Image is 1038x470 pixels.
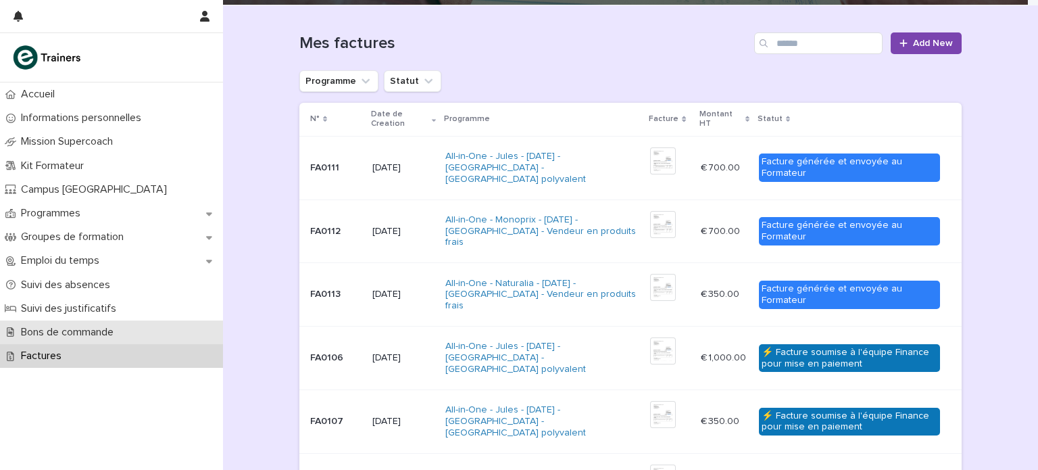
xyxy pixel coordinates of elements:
p: FA0111 [310,160,342,174]
p: Suivi des absences [16,279,121,291]
p: [DATE] [372,226,435,237]
p: N° [310,112,320,126]
p: Kit Formateur [16,160,95,172]
p: Programmes [16,207,91,220]
p: Montant HT [699,107,742,132]
p: € 700.00 [701,160,743,174]
a: Add New [891,32,962,54]
p: Informations personnelles [16,112,152,124]
p: FA0107 [310,413,346,427]
a: All-in-One - Jules - [DATE] - [GEOGRAPHIC_DATA] - [GEOGRAPHIC_DATA] polyvalent [445,341,639,375]
div: Facture générée et envoyée au Formateur [759,154,940,182]
button: Statut [384,70,441,92]
p: [DATE] [372,416,435,427]
p: Programme [444,112,490,126]
p: FA0112 [310,223,343,237]
a: All-in-One - Monoprix - [DATE] - [GEOGRAPHIC_DATA] - Vendeur en produits frais [445,214,639,248]
p: € 350.00 [701,413,742,427]
img: K0CqGN7SDeD6s4JG8KQk [11,44,85,71]
p: Groupes de formation [16,231,134,243]
div: ⚡ Facture soumise à l'équipe Finance pour mise en paiement [759,344,940,373]
p: Factures [16,350,72,362]
p: Facture [649,112,678,126]
div: Facture générée et envoyée au Formateur [759,281,940,309]
tr: FA0112FA0112 [DATE]All-in-One - Monoprix - [DATE] - [GEOGRAPHIC_DATA] - Vendeur en produits frais... [299,199,962,263]
a: All-in-One - Jules - [DATE] - [GEOGRAPHIC_DATA] - [GEOGRAPHIC_DATA] polyvalent [445,151,639,185]
a: All-in-One - Naturalia - [DATE] - [GEOGRAPHIC_DATA] - Vendeur en produits frais [445,278,639,312]
p: Statut [758,112,783,126]
tr: FA0106FA0106 [DATE]All-in-One - Jules - [DATE] - [GEOGRAPHIC_DATA] - [GEOGRAPHIC_DATA] polyvalent... [299,327,962,390]
a: All-in-One - Jules - [DATE] - [GEOGRAPHIC_DATA] - [GEOGRAPHIC_DATA] polyvalent [445,404,639,438]
button: Programme [299,70,378,92]
tr: FA0107FA0107 [DATE]All-in-One - Jules - [DATE] - [GEOGRAPHIC_DATA] - [GEOGRAPHIC_DATA] polyvalent... [299,390,962,453]
p: [DATE] [372,352,435,364]
p: [DATE] [372,289,435,300]
h1: Mes factures [299,34,749,53]
tr: FA0111FA0111 [DATE]All-in-One - Jules - [DATE] - [GEOGRAPHIC_DATA] - [GEOGRAPHIC_DATA] polyvalent... [299,136,962,199]
p: Campus [GEOGRAPHIC_DATA] [16,183,178,196]
p: [DATE] [372,162,435,174]
div: ⚡ Facture soumise à l'équipe Finance pour mise en paiement [759,408,940,436]
p: Date de Creation [371,107,428,132]
p: Mission Supercoach [16,135,124,148]
p: Bons de commande [16,326,124,339]
tr: FA0113FA0113 [DATE]All-in-One - Naturalia - [DATE] - [GEOGRAPHIC_DATA] - Vendeur en produits frai... [299,263,962,327]
p: Emploi du temps [16,254,110,267]
div: Facture générée et envoyée au Formateur [759,217,940,245]
span: Add New [913,39,953,48]
p: € 350.00 [701,286,742,300]
input: Search [754,32,883,54]
p: € 1,000.00 [701,350,749,364]
p: FA0113 [310,286,343,300]
p: FA0106 [310,350,346,364]
p: € 700.00 [701,223,743,237]
p: Suivi des justificatifs [16,302,127,315]
p: Accueil [16,88,66,101]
